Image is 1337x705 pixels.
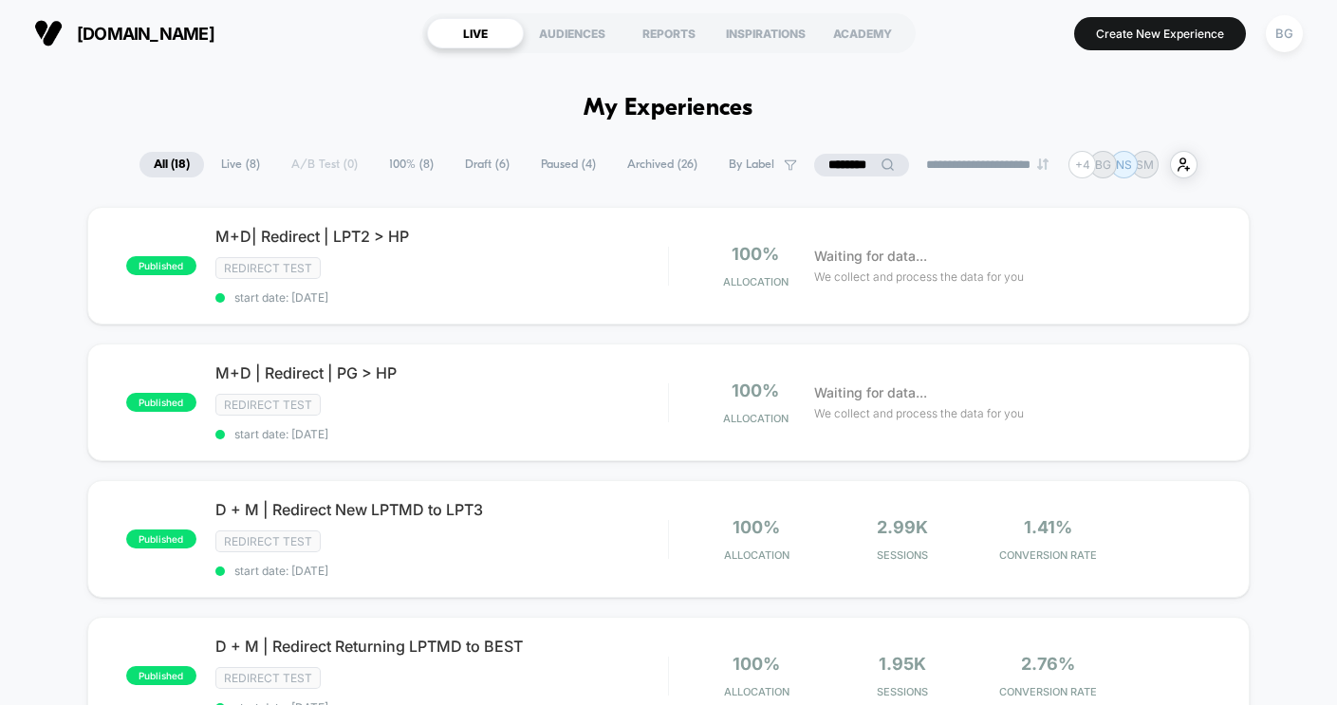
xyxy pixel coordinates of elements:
span: Paused ( 4 ) [527,152,610,177]
span: 2.76% [1021,654,1075,674]
span: 2.99k [877,517,928,537]
span: published [126,256,196,275]
span: We collect and process the data for you [814,268,1024,286]
span: We collect and process the data for you [814,404,1024,422]
img: Visually logo [34,19,63,47]
span: published [126,393,196,412]
p: BG [1095,158,1111,172]
div: AUDIENCES [524,18,621,48]
span: M+D | Redirect | PG > HP [215,363,668,382]
div: BG [1266,15,1303,52]
span: Allocation [723,412,789,425]
span: Allocation [724,685,789,698]
span: 1.41% [1024,517,1072,537]
div: INSPIRATIONS [717,18,814,48]
span: Allocation [723,275,789,288]
button: [DOMAIN_NAME] [28,18,220,48]
div: ACADEMY [814,18,911,48]
span: published [126,529,196,548]
span: Redirect Test [215,257,321,279]
span: Allocation [724,548,789,562]
span: Redirect Test [215,530,321,552]
span: Sessions [834,548,971,562]
span: published [126,666,196,685]
div: + 4 [1068,151,1096,178]
span: Waiting for data... [814,246,927,267]
span: All ( 18 ) [139,152,204,177]
span: 100% [733,654,780,674]
span: [DOMAIN_NAME] [77,24,214,44]
span: D + M | Redirect Returning LPTMD to BEST [215,637,668,656]
span: Redirect Test [215,667,321,689]
span: By Label [729,158,774,172]
span: 100% [732,380,779,400]
span: 100% ( 8 ) [375,152,448,177]
button: BG [1260,14,1309,53]
span: Redirect Test [215,394,321,416]
p: NS [1116,158,1132,172]
span: start date: [DATE] [215,564,668,578]
div: LIVE [427,18,524,48]
span: 100% [732,244,779,264]
span: start date: [DATE] [215,290,668,305]
span: Archived ( 26 ) [613,152,712,177]
span: M+D| Redirect | LPT2 > HP [215,227,668,246]
img: end [1037,158,1049,170]
span: Waiting for data... [814,382,927,403]
span: 100% [733,517,780,537]
div: REPORTS [621,18,717,48]
span: 1.95k [879,654,926,674]
span: CONVERSION RATE [980,548,1117,562]
button: Create New Experience [1074,17,1246,50]
p: SM [1136,158,1154,172]
span: Sessions [834,685,971,698]
h1: My Experiences [584,95,753,122]
span: Draft ( 6 ) [451,152,524,177]
span: D + M | Redirect New LPTMD to LPT3 [215,500,668,519]
span: CONVERSION RATE [980,685,1117,698]
span: start date: [DATE] [215,427,668,441]
span: Live ( 8 ) [207,152,274,177]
